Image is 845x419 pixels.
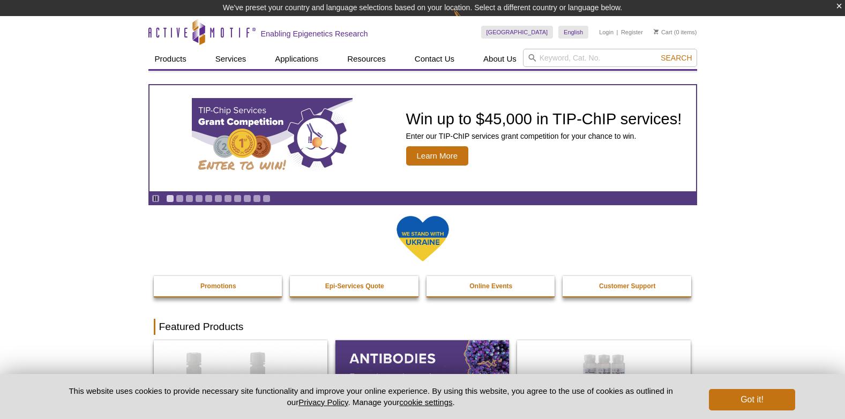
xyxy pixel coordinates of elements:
a: Go to slide 9 [243,194,251,203]
h2: Win up to $45,000 in TIP-ChIP services! [406,111,682,127]
input: Keyword, Cat. No. [523,49,697,67]
img: Change Here [453,8,482,33]
a: Go to slide 6 [214,194,222,203]
a: Services [209,49,253,69]
a: English [558,26,588,39]
img: TIP-ChIP Services Grant Competition [192,98,353,178]
a: Promotions [154,276,283,296]
a: Privacy Policy [298,398,348,407]
a: Resources [341,49,392,69]
article: TIP-ChIP Services Grant Competition [149,85,696,191]
a: Toggle autoplay [152,194,160,203]
a: Go to slide 1 [166,194,174,203]
a: Online Events [427,276,556,296]
button: cookie settings [399,398,452,407]
button: Search [657,53,695,63]
a: Products [148,49,193,69]
a: Go to slide 3 [185,194,193,203]
h2: Featured Products [154,319,692,335]
button: Got it! [709,389,795,410]
span: Learn More [406,146,469,166]
h2: Enabling Epigenetics Research [261,29,368,39]
p: This website uses cookies to provide necessary site functionality and improve your online experie... [50,385,692,408]
img: Your Cart [654,29,659,34]
strong: Online Events [469,282,512,290]
a: Go to slide 11 [263,194,271,203]
strong: Promotions [200,282,236,290]
a: Login [599,28,614,36]
a: TIP-ChIP Services Grant Competition Win up to $45,000 in TIP-ChIP services! Enter our TIP-ChIP se... [149,85,696,191]
li: (0 items) [654,26,697,39]
a: Applications [268,49,325,69]
a: Cart [654,28,672,36]
a: Go to slide 10 [253,194,261,203]
a: Register [621,28,643,36]
span: Search [661,54,692,62]
li: | [617,26,618,39]
a: Go to slide 5 [205,194,213,203]
a: Go to slide 4 [195,194,203,203]
a: [GEOGRAPHIC_DATA] [481,26,554,39]
a: Epi-Services Quote [290,276,420,296]
strong: Epi-Services Quote [325,282,384,290]
a: Go to slide 7 [224,194,232,203]
a: Go to slide 8 [234,194,242,203]
img: We Stand With Ukraine [396,215,450,263]
a: Go to slide 2 [176,194,184,203]
strong: Customer Support [599,282,655,290]
a: About Us [477,49,523,69]
a: Customer Support [563,276,692,296]
a: Contact Us [408,49,461,69]
p: Enter our TIP-ChIP services grant competition for your chance to win. [406,131,682,141]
